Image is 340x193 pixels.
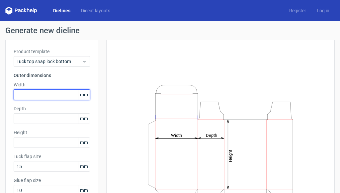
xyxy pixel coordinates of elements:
h3: Outer dimensions [14,72,90,79]
span: mm [78,161,90,171]
label: Width [14,81,90,88]
a: Diecut layouts [76,7,116,14]
tspan: Height [228,149,233,162]
a: Register [284,7,311,14]
label: Glue flap size [14,177,90,184]
span: mm [78,138,90,147]
label: Height [14,129,90,136]
tspan: Depth [206,133,217,138]
label: Depth [14,105,90,112]
h1: Generate new dieline [5,27,335,35]
label: Tuck flap size [14,153,90,160]
a: Log in [311,7,335,14]
tspan: Width [171,133,182,138]
span: Tuck top snap lock bottom [17,58,82,65]
span: mm [78,90,90,100]
a: Dielines [48,7,76,14]
span: mm [78,114,90,124]
label: Product template [14,48,90,55]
